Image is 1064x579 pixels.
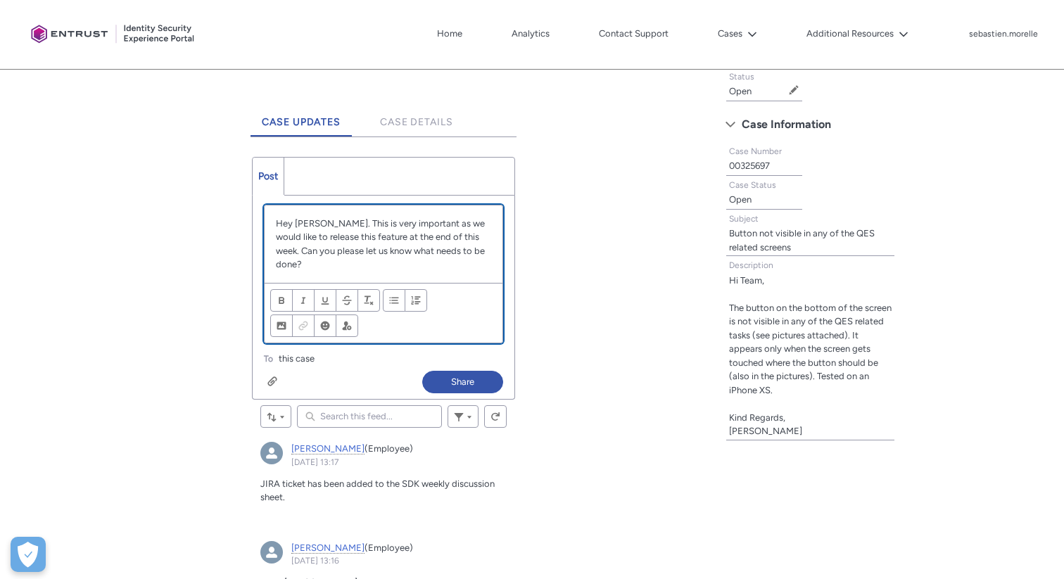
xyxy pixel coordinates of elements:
div: Chatter Publisher [252,157,514,400]
button: Remove Formatting [357,289,380,312]
ul: Format text [270,289,380,312]
input: Search this feed... [297,405,441,428]
a: [PERSON_NAME] [291,443,365,454]
div: Mayank [260,541,283,564]
img: External User - Mayank (null) [260,442,283,464]
a: [PERSON_NAME] [291,542,365,554]
button: User Profile sebastien.morelle [968,26,1039,40]
button: Insert Emoji [314,314,336,337]
button: Bold [270,289,293,312]
ul: Insert content [270,314,358,337]
lightning-formatted-text: Open [729,86,752,96]
a: Home [433,23,466,44]
button: Refresh this feed [484,405,507,428]
span: Description [729,260,773,270]
button: Open Preferences [11,537,46,572]
button: Underline [314,289,336,312]
span: Case Status [729,180,776,190]
button: Image [270,314,293,337]
span: Case Updates [262,116,341,128]
a: Case Details [369,98,464,136]
a: [DATE] 13:17 [291,457,338,467]
a: Analytics, opens in new tab [508,23,553,44]
p: sebastien.morelle [969,30,1038,39]
lightning-formatted-text: Hi Team, The button on the bottom of the screen is not visible in any of the QES related tasks (s... [729,275,892,437]
span: JIRA ticket has been added to the SDK weekly discussion sheet. [260,478,495,503]
lightning-formatted-text: 00325697 [729,160,770,171]
img: External User - Mayank (null) [260,541,283,564]
span: Case Number [729,146,782,156]
a: Post [253,158,284,195]
button: Italic [292,289,315,312]
button: Edit Status [788,84,799,96]
button: Strikethrough [336,289,358,312]
span: this case [279,352,315,366]
ul: Align text [383,289,427,312]
span: Case Information [742,114,831,135]
a: Contact Support [595,23,672,44]
lightning-formatted-text: Open [729,194,752,205]
button: Link [292,314,315,337]
button: Additional Resources [803,23,912,44]
span: To [264,354,273,364]
span: Post [258,170,278,182]
button: Case Information [718,113,902,136]
lightning-formatted-text: Button not visible in any of the QES related screens [729,228,875,253]
span: Case Details [380,116,453,128]
button: Share [422,371,503,393]
div: Cookie Preferences [11,537,46,572]
button: Numbered List [405,289,427,312]
span: (Employee) [365,542,413,553]
button: Cases [714,23,761,44]
a: Case Updates [251,98,352,136]
a: [DATE] 13:16 [291,556,339,566]
article: Mayank, 14 August 2025 at 13:17 [252,433,514,524]
span: Subject [729,214,759,224]
span: (Employee) [365,443,413,454]
p: Hey [PERSON_NAME]. This is very important as we would like to release this feature at the end of ... [276,217,490,272]
div: Mayank [260,442,283,464]
button: @Mention people and groups [336,314,358,337]
button: Bulleted List [383,289,405,312]
span: Status [729,72,754,82]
